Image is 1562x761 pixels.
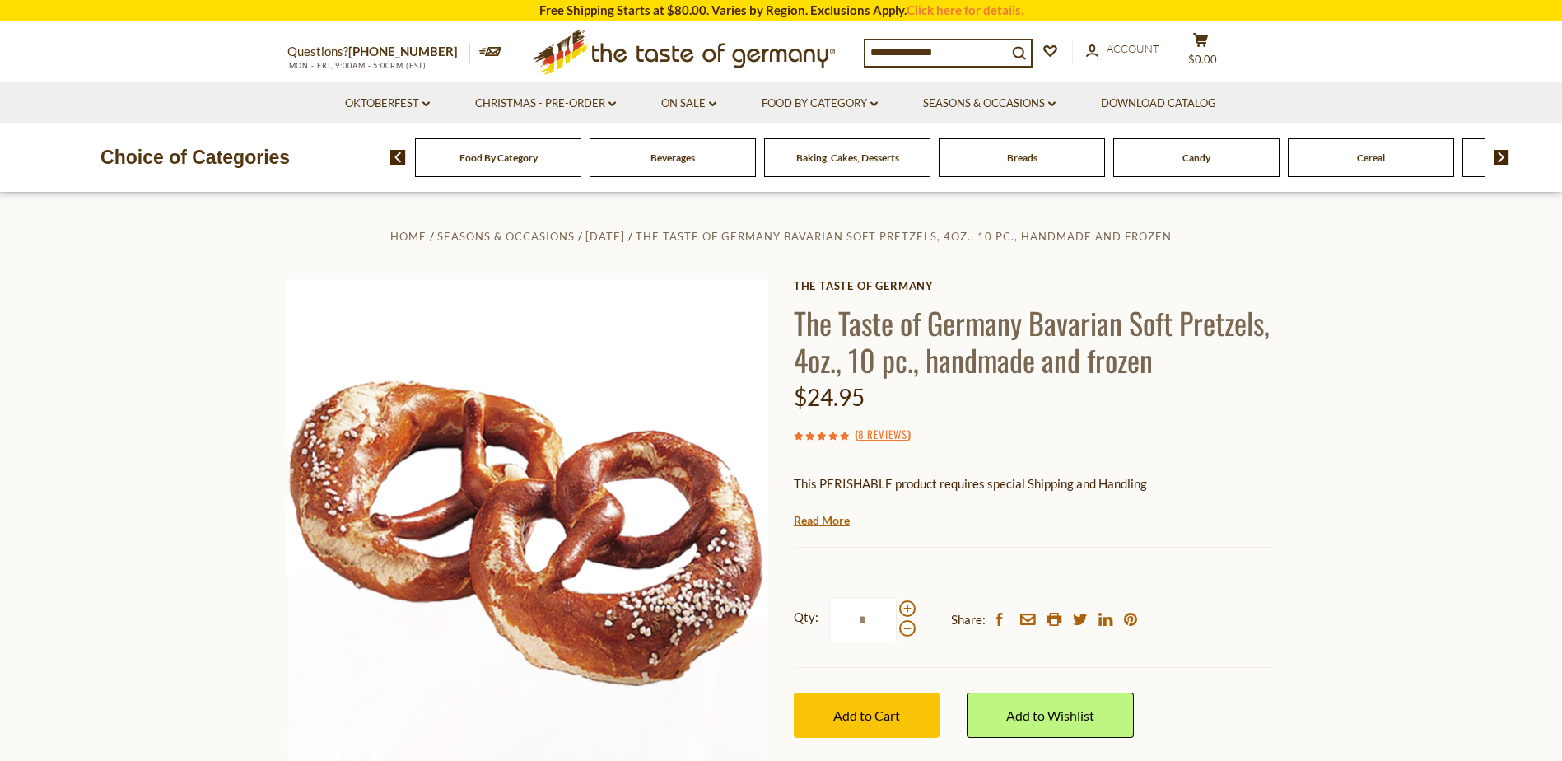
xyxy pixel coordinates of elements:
[1101,95,1216,113] a: Download Catalog
[287,279,769,761] img: The Taste of Germany Bavarian Soft Pretzels, 4oz., 10 pc., handmade and frozen
[794,383,865,411] span: $24.95
[287,61,427,70] span: MON - FRI, 9:00AM - 5:00PM (EST)
[1107,42,1159,55] span: Account
[967,693,1134,738] a: Add to Wishlist
[1494,150,1509,165] img: next arrow
[762,95,878,113] a: Food By Category
[833,707,900,723] span: Add to Cart
[1188,53,1217,66] span: $0.00
[636,230,1172,243] a: The Taste of Germany Bavarian Soft Pretzels, 4oz., 10 pc., handmade and frozen
[661,95,716,113] a: On Sale
[1357,152,1385,164] a: Cereal
[390,150,406,165] img: previous arrow
[1182,152,1210,164] a: Candy
[794,304,1275,378] h1: The Taste of Germany Bavarian Soft Pretzels, 4oz., 10 pc., handmade and frozen
[951,609,986,630] span: Share:
[437,230,575,243] a: Seasons & Occasions
[855,426,911,442] span: ( )
[585,230,625,243] a: [DATE]
[794,279,1275,292] a: The Taste of Germany
[858,426,907,444] a: 8 Reviews
[650,152,695,164] a: Beverages
[809,507,1275,527] li: We will ship this product in heat-protective packaging and ice.
[345,95,430,113] a: Oktoberfest
[794,607,818,628] strong: Qty:
[287,41,470,63] p: Questions?
[459,152,538,164] a: Food By Category
[829,597,897,642] input: Qty:
[794,512,850,529] a: Read More
[1177,32,1226,73] button: $0.00
[796,152,899,164] a: Baking, Cakes, Desserts
[475,95,616,113] a: Christmas - PRE-ORDER
[794,693,940,738] button: Add to Cart
[794,474,1275,494] p: This PERISHABLE product requires special Shipping and Handling
[1007,152,1037,164] a: Breads
[907,2,1023,17] a: Click here for details.
[348,44,458,58] a: [PHONE_NUMBER]
[923,95,1056,113] a: Seasons & Occasions
[1086,40,1159,58] a: Account
[390,230,427,243] a: Home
